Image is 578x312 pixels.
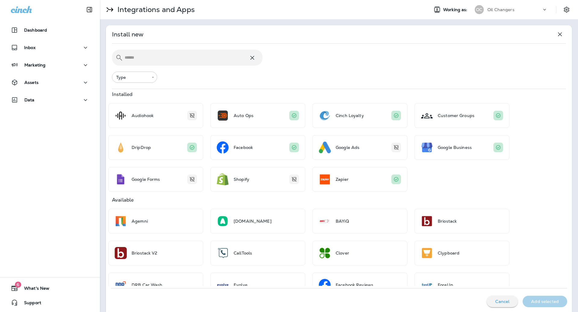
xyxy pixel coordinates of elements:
button: Dashboard [6,24,94,36]
div: This integration was automatically configured. It may be ready for use or may require additional ... [493,111,503,121]
button: Cancel [487,296,518,307]
p: Customer Groups [438,113,474,118]
p: Install new [112,30,144,38]
div: You have configured this integration [289,111,299,121]
img: Zapier [319,173,331,185]
div: You have not yet configured this integration. To use it, please click on it and fill out the requ... [289,175,299,184]
div: You have configured this integration [289,143,299,153]
p: Shopify [234,177,249,182]
img: Agemni [115,215,127,227]
p: Google Business [438,145,472,150]
img: Audiohook [115,110,127,122]
div: You have not yet configured this integration. To use it, please click on it and fill out the requ... [391,143,401,152]
button: Inbox [6,42,94,54]
button: Assets [6,76,94,88]
p: Briostack [438,219,457,224]
p: Evolve [234,283,247,287]
img: ForeUp [421,279,433,291]
button: 6What's New [6,282,94,294]
div: This integration was automatically configured. It may be ready for use or may require additional ... [391,175,401,184]
p: Cinch Loyalty [336,113,364,118]
img: Google Business [421,141,433,153]
p: Integrations and Apps [115,5,195,14]
img: Google Ads [319,141,331,153]
button: Collapse Sidebar [81,4,98,16]
img: Google Forms [115,173,127,185]
img: Clypboard [421,247,433,259]
div: You have configured this integration [391,111,401,121]
p: Audiohook [132,113,154,118]
img: Briostack [421,215,433,227]
img: DRB Car Wash [115,279,127,291]
p: Clover [336,251,349,255]
p: Auto Ops [234,113,253,118]
p: Cancel [495,299,509,304]
p: Available [112,198,134,203]
p: Facebook Reviews [336,283,373,287]
p: CallTools [234,251,252,255]
p: Briostack V2 [132,251,157,255]
p: Marketing [24,63,45,67]
img: Auto Ops [217,110,229,122]
div: OC [475,5,484,14]
p: Dashboard [24,28,47,32]
p: Agemni [132,219,148,224]
button: Support [6,297,94,309]
p: Google Forms [132,177,160,182]
p: Oil Changers [487,7,514,12]
button: Data [6,94,94,106]
div: This integration was automatically configured. It may be ready for use or may require additional ... [187,143,197,153]
p: BAYiQ [336,219,349,224]
img: Facebook Reviews [319,279,331,291]
img: Clover [319,247,331,259]
p: Installed [112,92,132,97]
button: Settings [561,4,572,15]
p: Facebook [234,145,253,150]
p: Data [24,97,35,102]
button: Marketing [6,59,94,71]
p: DRB Car Wash [132,283,163,287]
img: DripDrop [115,141,127,153]
p: DripDrop [132,145,151,150]
div: You have configured this integration [493,143,503,153]
div: You have not yet configured this integration. To use it, please click on it and fill out the requ... [187,175,197,184]
p: Clypboard [438,251,459,255]
p: [DOMAIN_NAME] [234,219,272,224]
span: What's New [18,286,49,293]
img: Evolve [217,279,229,291]
img: Facebook [217,141,229,153]
p: Inbox [24,45,36,50]
p: Assets [24,80,39,85]
img: CallTools [217,247,229,259]
img: Customer Groups [421,110,433,122]
span: Support [18,300,41,307]
p: ForeUp [438,283,453,287]
div: You have not yet configured this integration. To use it, please click on it and fill out the requ... [187,111,197,120]
span: 6 [15,282,21,288]
img: Shopify [217,173,229,185]
img: BAYiQ [319,215,331,227]
p: Google Ads [336,145,359,150]
span: Working as: [443,7,469,12]
p: Zapier [336,177,349,182]
img: Briostack V2 [115,247,127,259]
img: Aircall.io [217,215,229,227]
img: Cinch Loyalty [319,110,331,122]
